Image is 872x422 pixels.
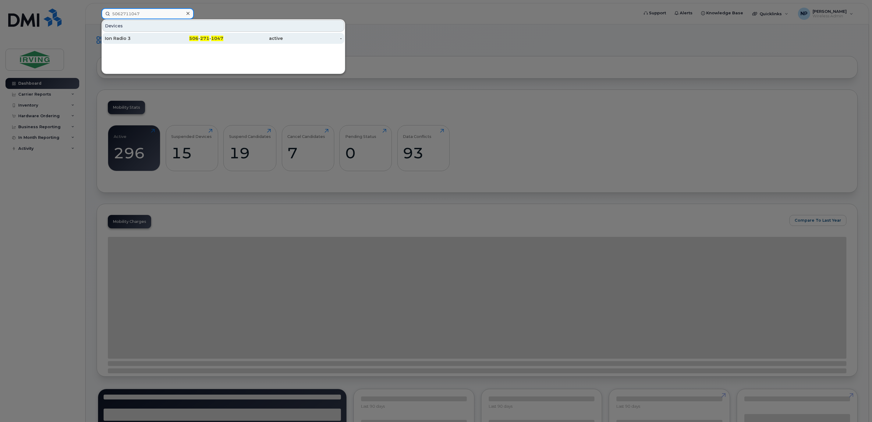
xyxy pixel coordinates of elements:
a: Ion Radio 3506-271-1047active- [102,33,344,44]
div: - - [164,35,224,41]
div: Devices [102,20,344,32]
div: - [283,35,342,41]
div: Ion Radio 3 [105,35,164,41]
span: 506 [189,36,198,41]
span: 1047 [211,36,223,41]
span: 271 [200,36,209,41]
div: active [223,35,283,41]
